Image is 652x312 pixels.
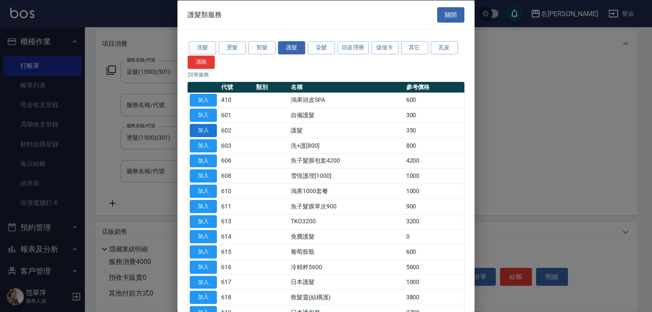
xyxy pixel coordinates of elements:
td: 615 [219,244,254,259]
td: 魚子髮膜包套4200 [289,153,404,169]
td: 608 [219,168,254,183]
td: 護髮 [289,123,404,138]
th: 類別 [254,82,289,93]
button: 加入 [190,109,217,122]
td: 鴻果1000套餐 [289,183,404,199]
td: 602 [219,123,254,138]
td: 900 [404,199,464,214]
td: 免費護髮 [289,229,404,244]
th: 參考價格 [404,82,464,93]
button: 加入 [190,260,217,273]
button: 其它 [401,41,428,54]
button: 洗髮 [189,41,216,54]
button: 加入 [190,124,217,137]
td: 魚子髮膜單次900 [289,199,404,214]
td: 雪恆護理[1000] [289,168,404,183]
td: 葡萄胺瓶 [289,244,404,259]
td: 613 [219,214,254,229]
td: 3800 [404,290,464,305]
button: 瓦皮 [431,41,458,54]
button: 加入 [190,245,217,259]
td: 自備護髮 [289,107,404,123]
td: 603 [219,138,254,153]
button: 護髮 [278,41,305,54]
td: 救髮靈(結構護) [289,290,404,305]
td: 350 [404,123,464,138]
button: 加入 [190,291,217,304]
td: 5600 [404,259,464,275]
td: 600 [404,244,464,259]
button: 清除 [188,55,215,68]
button: 染髮 [308,41,335,54]
button: 頭皮理療 [337,41,369,54]
button: 加入 [190,230,217,243]
span: 護髮類服務 [188,10,222,19]
td: 617 [219,275,254,290]
td: 616 [219,259,254,275]
td: 601 [219,107,254,123]
button: 加入 [190,215,217,228]
button: 關閉 [437,7,464,22]
button: 加入 [190,139,217,152]
td: 1000 [404,275,464,290]
td: 0 [404,229,464,244]
td: 800 [404,138,464,153]
td: 410 [219,93,254,108]
td: 冷精粹5600 [289,259,404,275]
button: 加入 [190,169,217,183]
td: 614 [219,229,254,244]
button: 儲值卡 [371,41,399,54]
td: 610 [219,183,254,199]
button: 加入 [190,93,217,107]
td: 1000 [404,183,464,199]
td: 洗+護[800] [289,138,404,153]
td: 3200 [404,214,464,229]
td: 鴻果頭皮SPA [289,93,404,108]
th: 名稱 [289,82,404,93]
button: 燙髮 [219,41,246,54]
td: 600 [404,93,464,108]
th: 代號 [219,82,254,93]
td: 618 [219,290,254,305]
button: 剪髮 [248,41,275,54]
td: 300 [404,107,464,123]
td: 日本護髮 [289,275,404,290]
button: 加入 [190,200,217,213]
td: TKO3200 [289,214,404,229]
td: 606 [219,153,254,169]
button: 加入 [190,154,217,167]
button: 加入 [190,275,217,289]
td: 1000 [404,168,464,183]
p: 20 筆服務 [188,70,464,78]
button: 加入 [190,185,217,198]
td: 611 [219,199,254,214]
td: 4200 [404,153,464,169]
